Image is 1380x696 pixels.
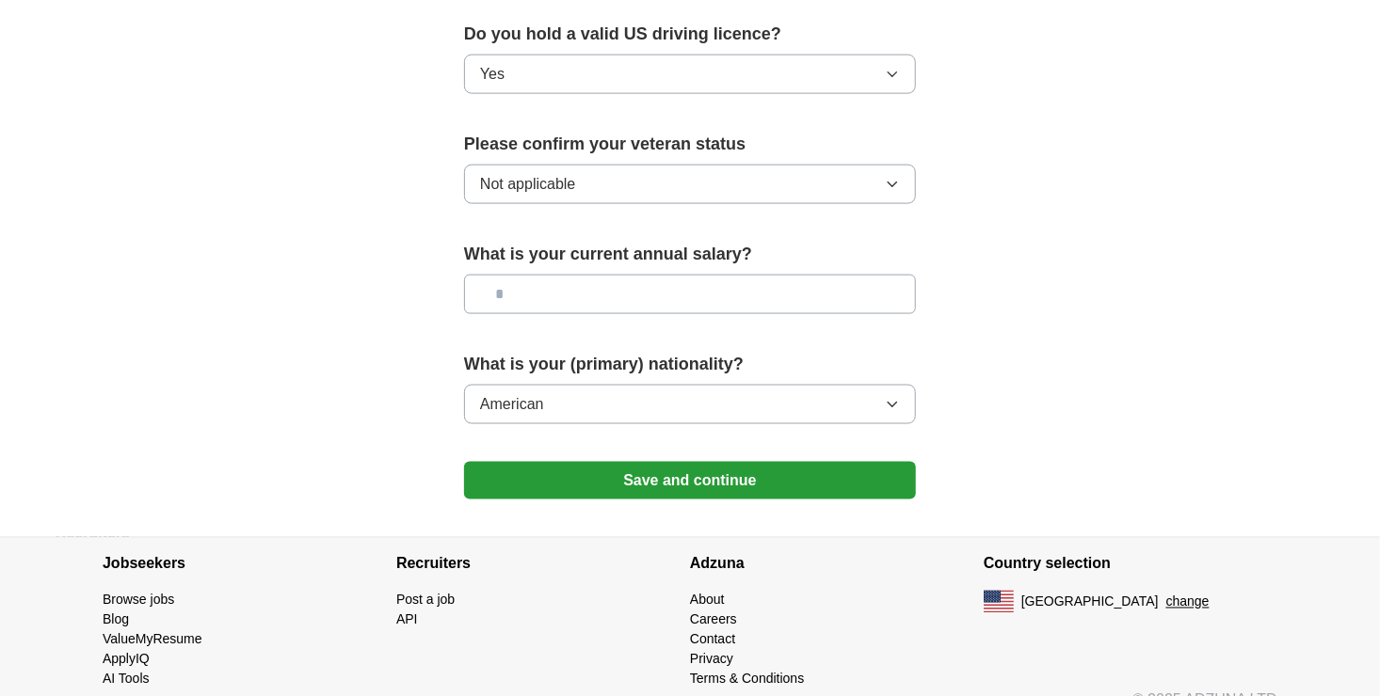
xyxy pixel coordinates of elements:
a: Blog [103,612,129,627]
a: Careers [690,612,737,627]
label: Do you hold a valid US driving licence? [464,22,916,47]
a: API [396,612,418,627]
a: Terms & Conditions [690,672,804,687]
a: Privacy [690,652,733,667]
a: ApplyIQ [103,652,150,667]
a: About [690,593,725,608]
button: change [1166,593,1210,612]
button: Yes [464,55,916,94]
span: [GEOGRAPHIC_DATA] [1021,593,1159,612]
button: American [464,385,916,424]
label: What is your (primary) nationality? [464,352,916,377]
a: Browse jobs [103,593,174,608]
a: AI Tools [103,672,150,687]
a: Post a job [396,593,455,608]
label: Please confirm your veteran status [464,132,916,157]
h4: Country selection [984,538,1277,591]
label: What is your current annual salary? [464,242,916,267]
a: ValueMyResume [103,632,202,647]
span: Yes [480,63,505,86]
a: Contact [690,632,735,647]
img: US flag [984,591,1014,613]
span: Not applicable [480,173,575,196]
span: American [480,393,544,416]
button: Save and continue [464,462,916,499]
button: Not applicable [464,165,916,204]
